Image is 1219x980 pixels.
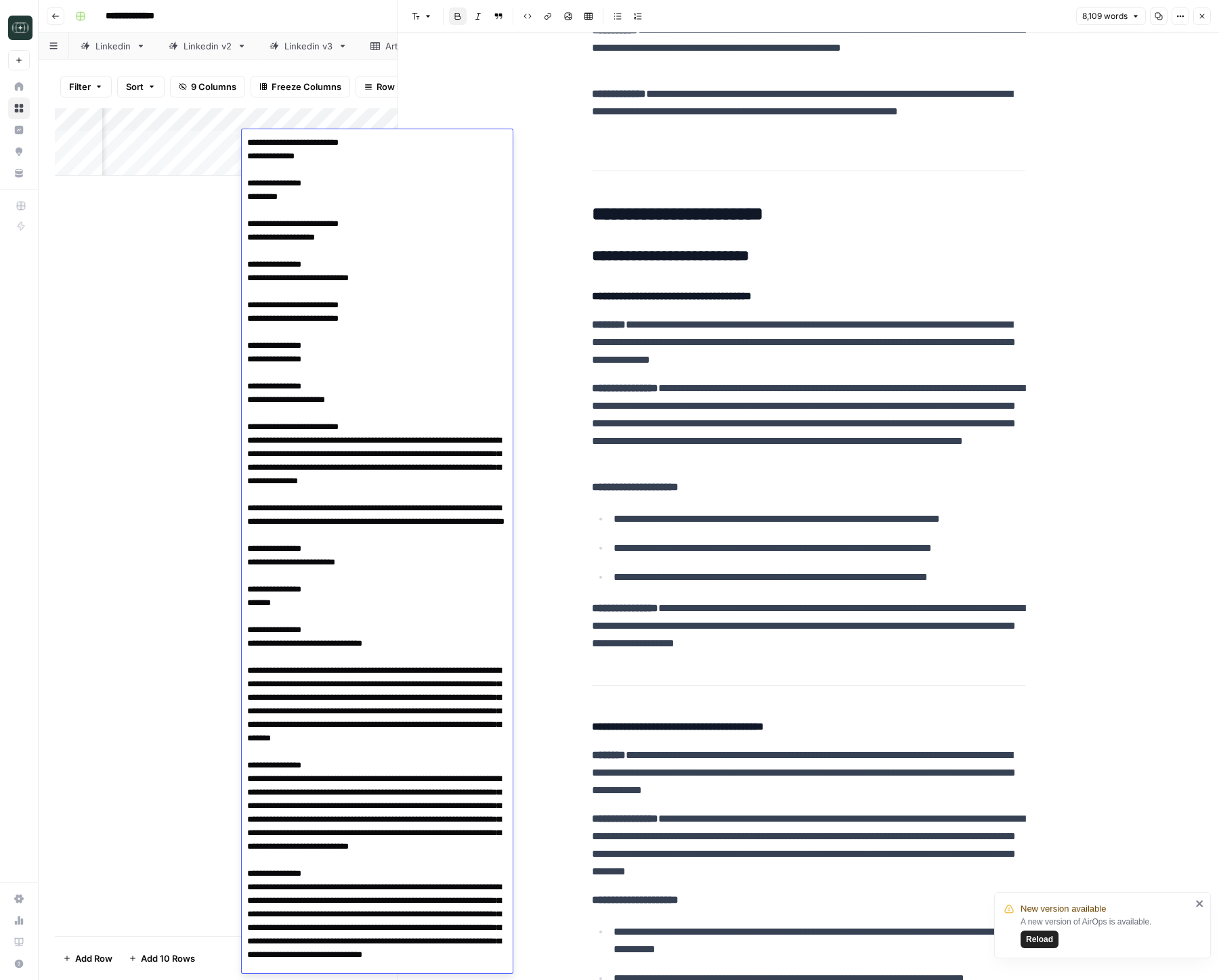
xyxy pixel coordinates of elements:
a: Browse [8,97,30,119]
span: Add Row [75,952,112,965]
a: Usage [8,910,30,931]
button: 8,109 words [1076,7,1146,25]
button: Freeze Columns [251,76,350,97]
span: Reload [1026,933,1053,945]
div: A new version of AirOps is available. [1021,916,1191,948]
a: Insights [8,119,30,141]
button: Row Height [356,76,434,97]
button: 9 Columns [170,76,245,97]
span: Freeze Columns [272,80,341,93]
button: Add Row [55,948,121,969]
button: Filter [60,76,112,97]
div: Articles [385,39,418,53]
span: Filter [69,80,91,93]
button: close [1195,898,1205,909]
div: Linkedin [95,39,131,53]
a: Opportunities [8,141,30,162]
button: Reload [1021,931,1058,948]
button: Add 10 Rows [121,948,203,969]
span: Add 10 Rows [141,952,195,965]
a: Your Data [8,162,30,184]
div: Linkedin v2 [184,39,232,53]
button: Workspace: Catalyst [8,11,30,45]
a: Linkedin v3 [258,32,359,60]
span: 9 Columns [191,80,236,93]
span: New version available [1021,902,1106,916]
span: Sort [126,80,144,93]
span: Row Height [377,80,425,93]
a: Articles [359,32,444,60]
div: Linkedin v3 [284,39,333,53]
a: Linkedin v2 [157,32,258,60]
button: Sort [117,76,165,97]
a: Linkedin [69,32,157,60]
img: Catalyst Logo [8,16,33,40]
a: Learning Hub [8,931,30,953]
span: 8,109 words [1082,10,1128,22]
a: Settings [8,888,30,910]
a: Home [8,76,30,97]
button: Help + Support [8,953,30,975]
